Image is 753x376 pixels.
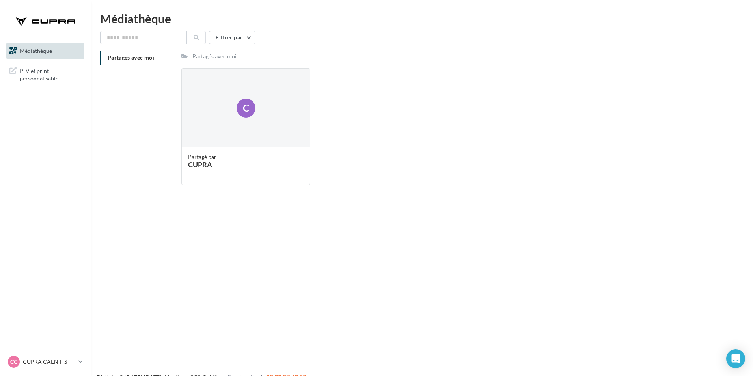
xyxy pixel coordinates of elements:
a: Médiathèque [5,43,86,59]
span: PLV et print personnalisable [20,65,81,82]
a: PLV et print personnalisable [5,62,86,86]
p: CUPRA CAEN IFS [23,358,75,366]
div: CUPRA [188,161,304,168]
div: Partagé par [188,153,304,161]
span: CC [10,358,17,366]
div: Médiathèque [100,13,744,24]
div: Partagés avec moi [192,52,237,60]
span: Médiathèque [20,47,52,54]
span: C [243,101,249,115]
span: Partagés avec moi [108,54,154,61]
a: CC CUPRA CAEN IFS [6,354,84,369]
button: Filtrer par [209,31,255,44]
div: Open Intercom Messenger [726,349,745,368]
